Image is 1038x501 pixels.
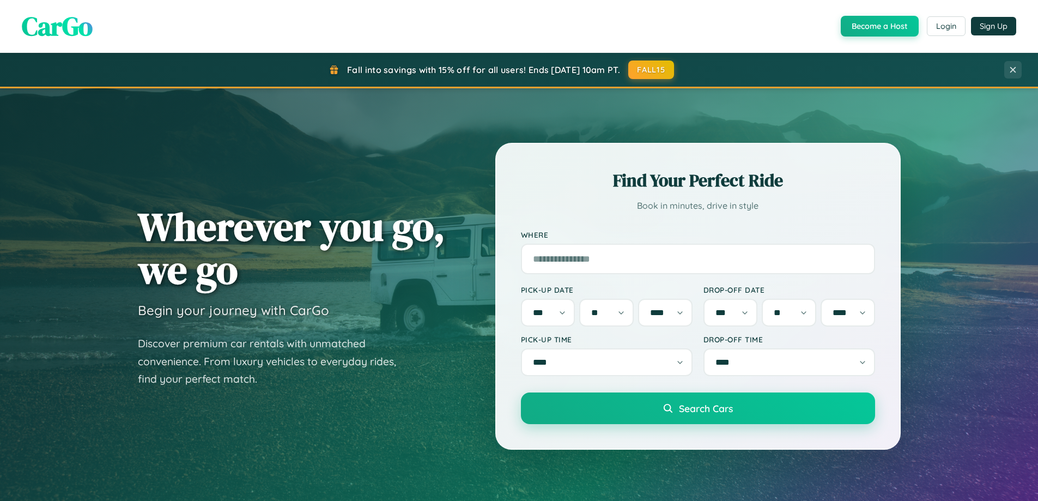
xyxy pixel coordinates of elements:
span: Fall into savings with 15% off for all users! Ends [DATE] 10am PT. [347,64,620,75]
label: Drop-off Date [703,285,875,294]
label: Pick-up Time [521,335,693,344]
h3: Begin your journey with CarGo [138,302,329,318]
label: Where [521,230,875,239]
button: Search Cars [521,393,875,424]
h2: Find Your Perfect Ride [521,168,875,192]
p: Discover premium car rentals with unmatched convenience. From luxury vehicles to everyday rides, ... [138,335,410,388]
label: Pick-up Date [521,285,693,294]
p: Book in minutes, drive in style [521,198,875,214]
button: Login [927,16,966,36]
span: CarGo [22,8,93,44]
button: Become a Host [841,16,919,37]
label: Drop-off Time [703,335,875,344]
button: FALL15 [628,61,674,79]
button: Sign Up [971,17,1016,35]
span: Search Cars [679,402,733,414]
h1: Wherever you go, we go [138,205,445,291]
